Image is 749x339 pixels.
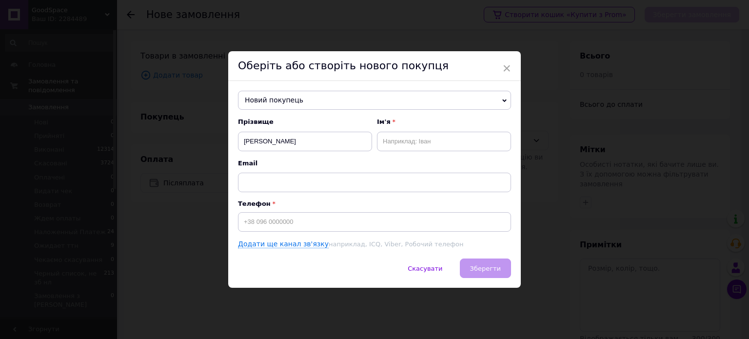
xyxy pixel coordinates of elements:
[228,51,521,81] div: Оберіть або створіть нового покупця
[377,118,511,126] span: Ім'я
[238,200,511,207] p: Телефон
[238,240,329,248] a: Додати ще канал зв'язку
[329,240,463,248] span: наприклад, ICQ, Viber, Робочий телефон
[377,132,511,151] input: Наприклад: Іван
[238,118,372,126] span: Прізвище
[408,265,442,272] span: Скасувати
[238,91,511,110] span: Новий покупець
[397,259,453,278] button: Скасувати
[238,159,511,168] span: Email
[238,212,511,232] input: +38 096 0000000
[502,60,511,77] span: ×
[238,132,372,151] input: Наприклад: Іванов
